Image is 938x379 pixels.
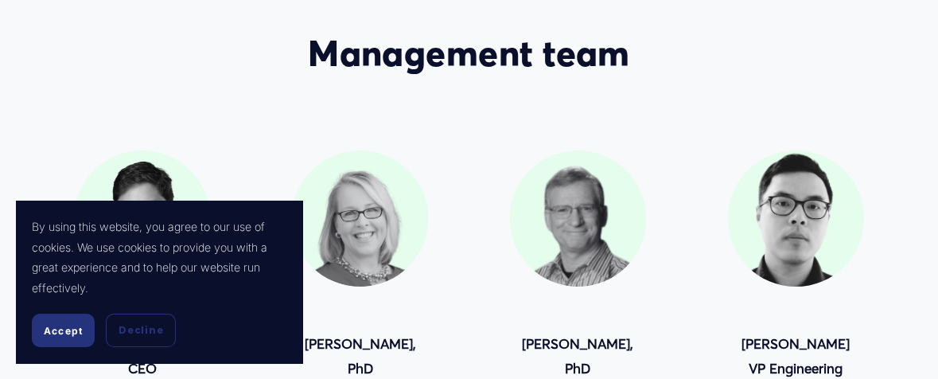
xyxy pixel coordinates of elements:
h2: Management team [37,32,901,75]
button: Decline [106,314,176,347]
p: By using this website, you agree to our use of cookies. We use cookies to provide you with a grea... [32,217,286,298]
span: Decline [119,323,163,338]
strong: [PERSON_NAME] VP Engineering [741,335,850,377]
section: Cookie banner [16,201,302,363]
span: Accept [44,325,83,337]
strong: [PERSON_NAME] CEO [88,335,197,377]
button: Accept [32,314,95,347]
